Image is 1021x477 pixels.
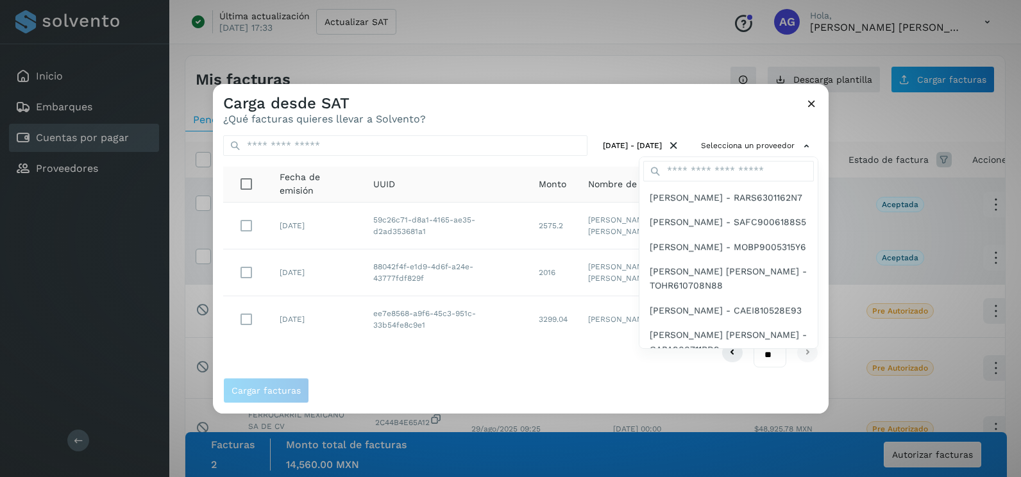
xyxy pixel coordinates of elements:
[650,215,806,229] span: [PERSON_NAME] - SAFC9006188S5
[650,303,802,317] span: [PERSON_NAME] - CAEI810528E93
[650,328,807,356] span: [PERSON_NAME] [PERSON_NAME] - CAPA900711RD9
[639,235,818,259] div: PEDRO MONDRAGON BAUTISTA - MOBP9005315Y6
[639,322,818,362] div: JOSE AMOS CASTRO PAZ - CAPA900711RD9
[639,210,818,234] div: CORNELIO SANCHEZ FLORES - SAFC9006188S5
[650,240,806,254] span: [PERSON_NAME] - MOBP9005315Y6
[639,185,818,210] div: SILVIA RAMIREZ RIOS - RARS6301162N7
[650,190,802,205] span: [PERSON_NAME] - RARS6301162N7
[639,259,818,298] div: RAQUEL TORRES HERNANDEZ - TOHR610708N88
[650,264,807,293] span: [PERSON_NAME] [PERSON_NAME] - TOHR610708N88
[639,298,818,322] div: ISRAEL CHAVERO ESQUIVEL - CAEI810528E93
